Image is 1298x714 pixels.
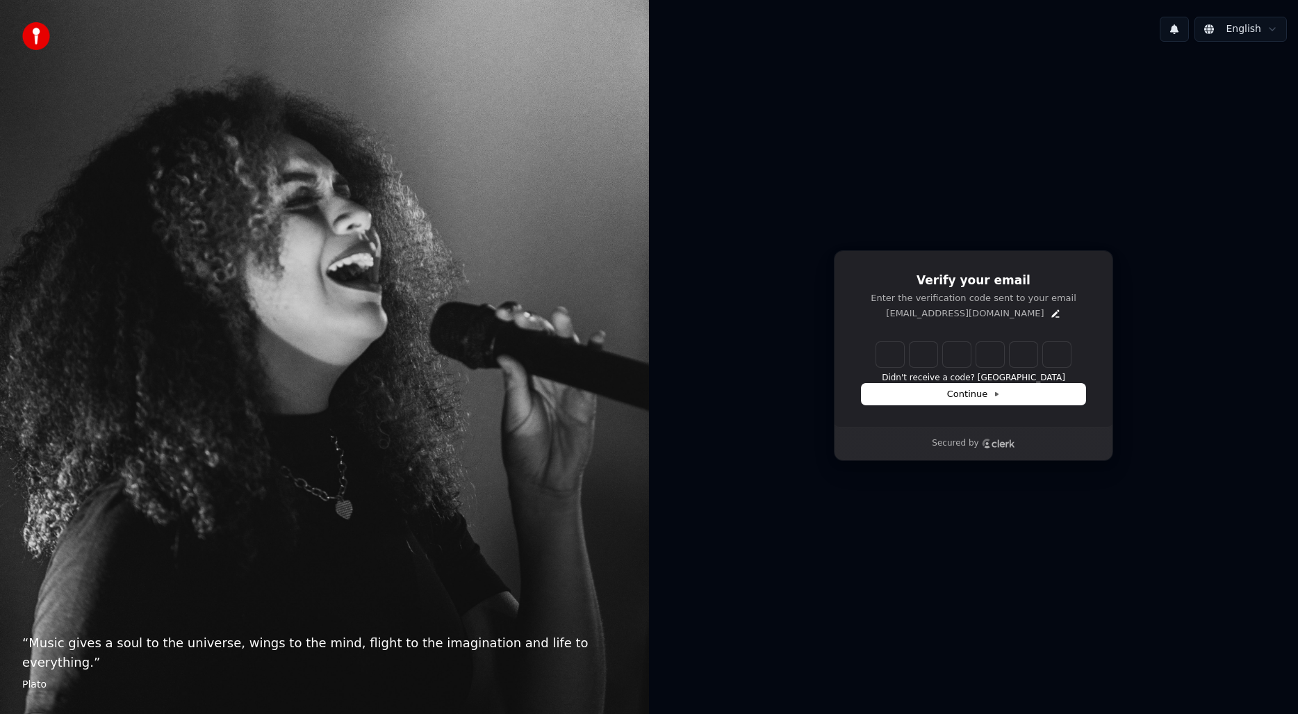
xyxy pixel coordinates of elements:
[982,439,1015,448] a: Clerk logo
[862,384,1085,405] button: Continue
[886,307,1044,320] p: [EMAIL_ADDRESS][DOMAIN_NAME]
[22,633,627,672] p: “ Music gives a soul to the universe, wings to the mind, flight to the imagination and life to ev...
[22,22,50,50] img: youka
[862,273,1085,289] h1: Verify your email
[22,678,627,692] footer: Plato
[932,438,978,449] p: Secured by
[1050,308,1061,319] button: Edit
[947,388,1000,400] span: Continue
[882,373,1065,384] button: Didn't receive a code? [GEOGRAPHIC_DATA]
[862,292,1085,305] p: Enter the verification code sent to your email
[876,342,1099,367] input: Enter verification code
